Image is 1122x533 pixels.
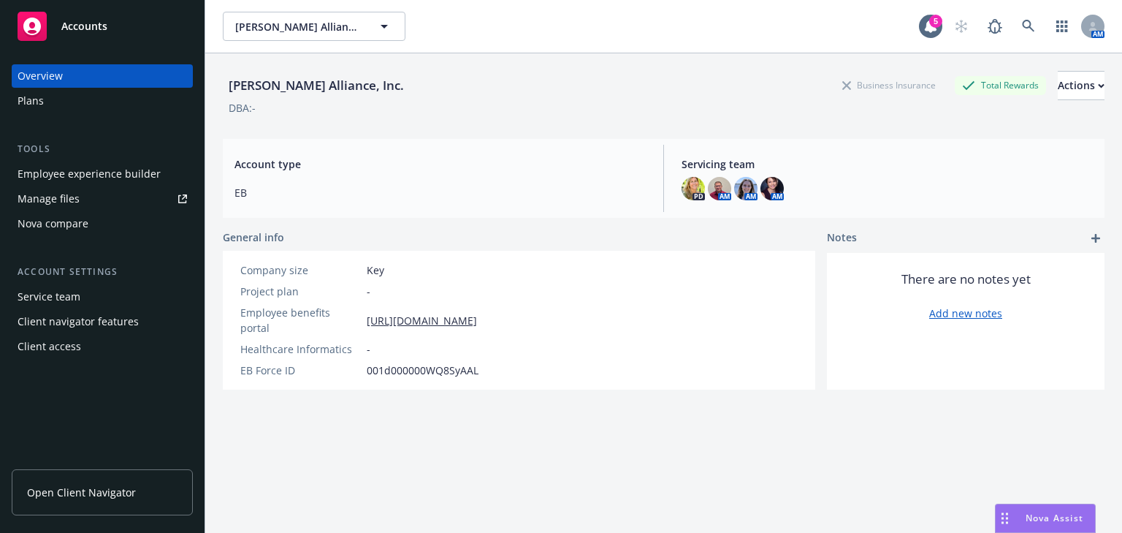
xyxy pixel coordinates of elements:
span: [PERSON_NAME] Alliance, Inc. [235,19,362,34]
span: Nova Assist [1026,512,1083,524]
span: 001d000000WQ8SyAAL [367,363,478,378]
a: Service team [12,285,193,309]
img: photo [760,177,784,200]
img: photo [708,177,731,200]
img: photo [734,177,757,200]
div: Project plan [240,284,361,299]
a: Report a Bug [980,12,1010,41]
div: Account settings [12,265,193,279]
div: Manage files [18,187,80,211]
div: DBA: - [229,100,256,116]
div: [PERSON_NAME] Alliance, Inc. [223,76,410,95]
div: Healthcare Informatics [240,341,361,357]
div: Plans [18,89,44,113]
a: Accounts [12,6,193,47]
span: Accounts [61,20,107,32]
div: Drag to move [996,504,1014,532]
div: Company size [240,262,361,278]
div: Employee experience builder [18,162,161,186]
a: Search [1014,12,1043,41]
span: There are no notes yet [901,271,1031,288]
span: Servicing team [682,156,1093,172]
div: Tools [12,142,193,156]
div: Nova compare [18,212,88,235]
a: Switch app [1047,12,1077,41]
div: EB Force ID [240,363,361,378]
a: Client navigator features [12,310,193,333]
a: Start snowing [947,12,976,41]
span: Open Client Navigator [27,485,136,500]
img: photo [682,177,705,200]
span: - [367,341,370,357]
div: Overview [18,64,63,88]
a: Plans [12,89,193,113]
div: Actions [1058,72,1104,99]
button: Nova Assist [995,504,1096,533]
span: - [367,284,370,299]
a: Add new notes [929,306,1002,321]
span: Key [367,262,384,278]
div: Total Rewards [955,76,1046,94]
a: Employee experience builder [12,162,193,186]
a: Overview [12,64,193,88]
a: [URL][DOMAIN_NAME] [367,313,477,328]
span: EB [234,185,646,200]
a: add [1087,230,1104,247]
div: Client navigator features [18,310,139,333]
span: Account type [234,156,646,172]
a: Client access [12,335,193,358]
div: Employee benefits portal [240,305,361,336]
a: Nova compare [12,212,193,235]
div: Business Insurance [835,76,943,94]
a: Manage files [12,187,193,211]
span: Notes [827,230,857,247]
button: Actions [1058,71,1104,100]
span: General info [223,230,284,245]
div: 5 [929,15,942,28]
div: Service team [18,285,80,309]
div: Client access [18,335,81,358]
button: [PERSON_NAME] Alliance, Inc. [223,12,405,41]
